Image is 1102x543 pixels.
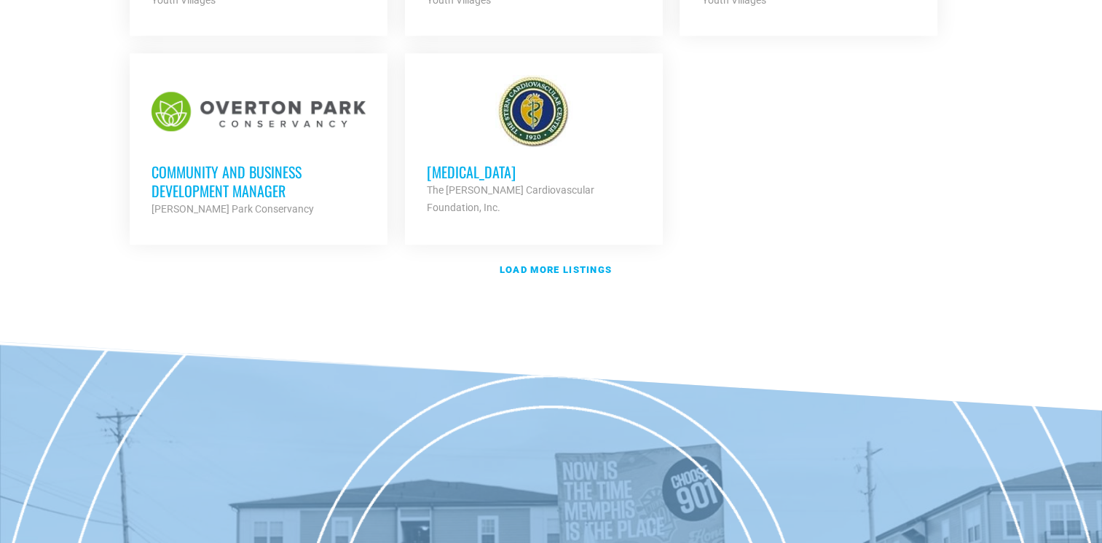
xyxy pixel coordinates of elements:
a: Community and Business Development Manager [PERSON_NAME] Park Conservancy [130,53,387,239]
strong: The [PERSON_NAME] Cardiovascular Foundation, Inc. [427,184,594,213]
strong: Load more listings [500,264,612,275]
a: Load more listings [122,253,981,287]
strong: [PERSON_NAME] Park Conservancy [151,203,314,215]
h3: [MEDICAL_DATA] [427,162,641,181]
a: [MEDICAL_DATA] The [PERSON_NAME] Cardiovascular Foundation, Inc. [405,53,663,238]
h3: Community and Business Development Manager [151,162,366,200]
